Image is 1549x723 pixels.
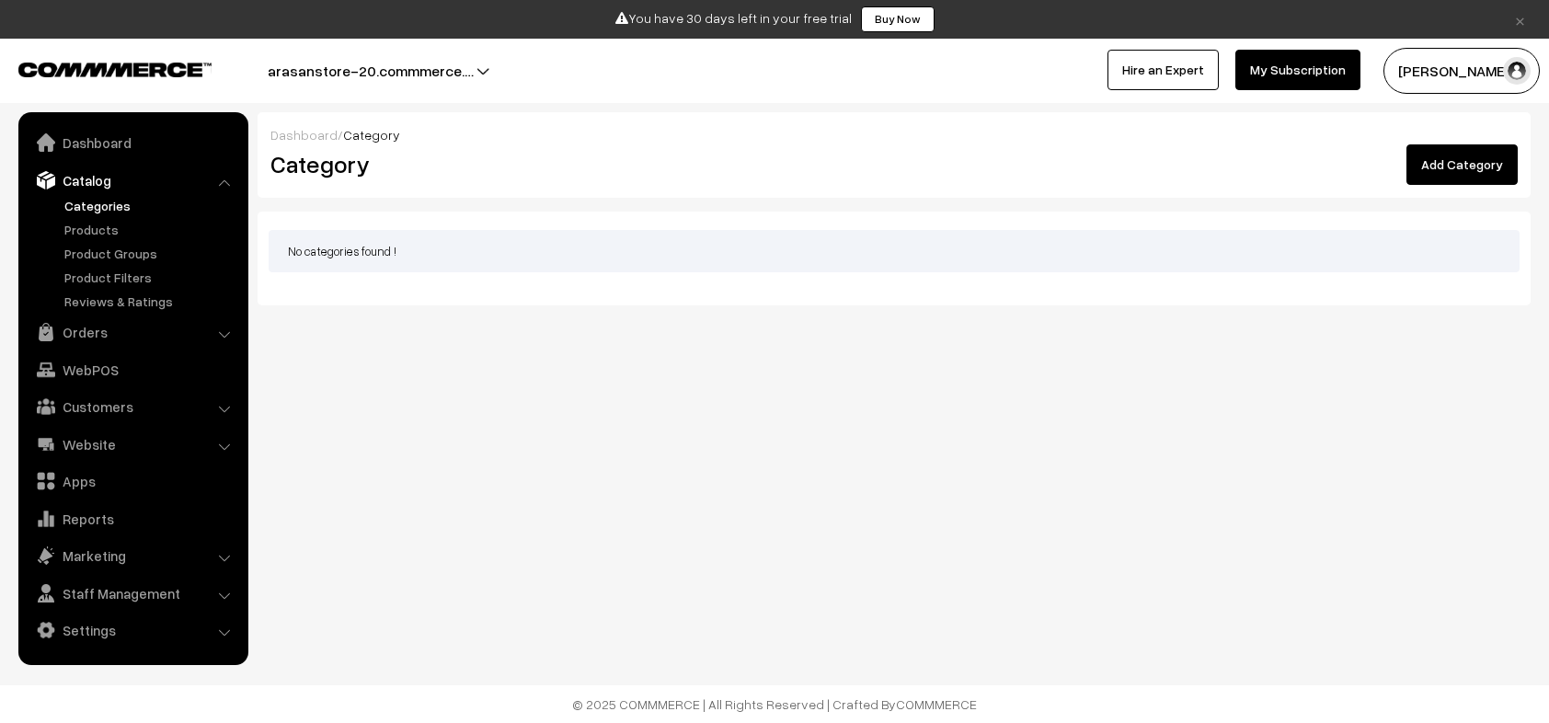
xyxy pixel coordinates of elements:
a: Settings [23,614,242,647]
button: [PERSON_NAME] [1383,48,1540,94]
a: Apps [23,465,242,498]
a: Customers [23,390,242,423]
a: Add Category [1406,144,1518,185]
span: Category [343,127,400,143]
a: Hire an Expert [1107,50,1219,90]
a: COMMMERCE [896,696,977,712]
button: arasanstore-20.commmerce.… [203,48,538,94]
a: Catalog [23,164,242,197]
div: / [270,125,1518,144]
a: My Subscription [1235,50,1360,90]
div: You have 30 days left in your free trial [6,6,1543,32]
a: Reviews & Ratings [60,292,242,311]
a: Marketing [23,539,242,572]
a: WebPOS [23,353,242,386]
img: COMMMERCE [18,63,212,76]
a: Buy Now [861,6,935,32]
a: Product Groups [60,244,242,263]
a: Dashboard [270,127,338,143]
a: Dashboard [23,126,242,159]
a: Orders [23,316,242,349]
a: Products [60,220,242,239]
a: Reports [23,502,242,535]
div: No categories found ! [269,230,1520,272]
a: Staff Management [23,577,242,610]
img: user [1503,57,1531,85]
a: COMMMERCE [18,57,179,79]
a: Product Filters [60,268,242,287]
a: Categories [60,196,242,215]
h2: Category [270,150,880,178]
a: Website [23,428,242,461]
a: × [1508,8,1532,30]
